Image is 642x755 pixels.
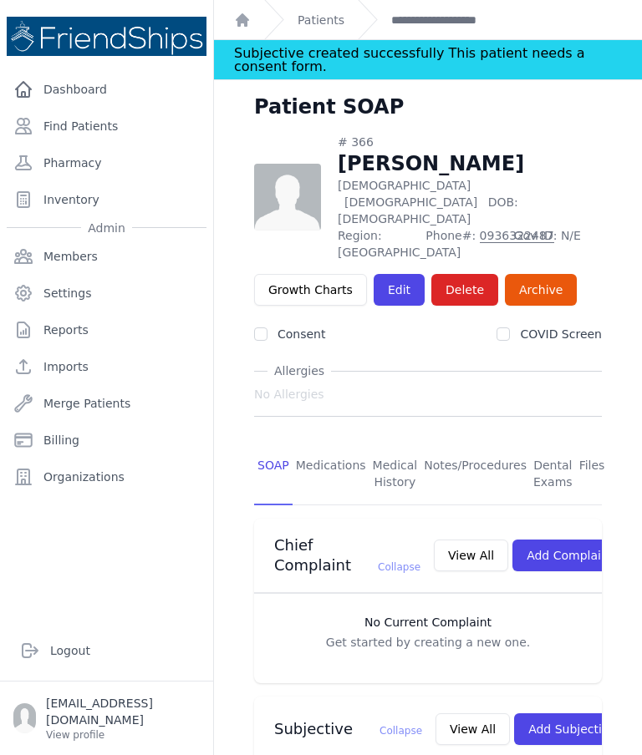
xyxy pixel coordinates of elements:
[254,94,404,120] h1: Patient SOAP
[7,460,206,494] a: Organizations
[338,134,602,150] div: # 366
[7,73,206,106] a: Dashboard
[271,634,585,651] p: Get started by creating a new one.
[374,274,425,306] a: Edit
[81,220,132,236] span: Admin
[431,274,498,306] button: Delete
[214,40,642,80] div: Notification
[378,561,420,573] span: Collapse
[7,387,206,420] a: Merge Patients
[13,634,200,667] a: Logout
[274,535,420,575] h3: Chief Complaint
[254,443,293,505] a: SOAP
[7,109,206,143] a: Find Patients
[425,227,503,261] span: Phone#:
[254,274,367,306] a: Growth Charts
[278,327,325,341] label: Consent
[7,350,206,383] a: Imports
[514,713,630,745] button: Add Subjective
[520,327,602,341] label: COVID Screen
[293,443,369,505] a: Medications
[338,227,415,261] span: Region: [GEOGRAPHIC_DATA]
[338,177,602,227] p: [DEMOGRAPHIC_DATA]
[530,443,576,505] a: Dental Exams
[254,164,321,231] img: person-242608b1a05df3501eefc295dc1bc67a.jpg
[7,146,206,180] a: Pharmacy
[7,423,206,457] a: Billing
[267,362,331,379] span: Allergies
[512,540,627,571] button: Add Complaint
[7,17,206,56] img: Medical Missions EMR
[13,695,200,742] a: [EMAIL_ADDRESS][DOMAIN_NAME] View profile
[254,443,602,505] nav: Tabs
[7,183,206,216] a: Inventory
[436,713,510,745] button: View All
[369,443,421,505] a: Medical History
[7,313,206,347] a: Reports
[576,443,609,505] a: Files
[274,719,422,739] h3: Subjective
[420,443,530,505] a: Notes/Procedures
[271,614,585,631] h3: No Current Complaint
[234,40,622,79] div: Subjective created successfully This patient needs a consent form.
[505,274,577,306] a: Archive
[298,12,344,28] a: Patients
[514,227,602,261] span: Gov ID: N/E
[7,240,206,273] a: Members
[46,728,200,742] p: View profile
[254,386,324,403] span: No Allergies
[46,695,200,728] p: [EMAIL_ADDRESS][DOMAIN_NAME]
[338,150,602,177] h1: [PERSON_NAME]
[344,195,477,209] span: [DEMOGRAPHIC_DATA]
[7,276,206,310] a: Settings
[434,540,508,571] button: View All
[380,725,422,737] span: Collapse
